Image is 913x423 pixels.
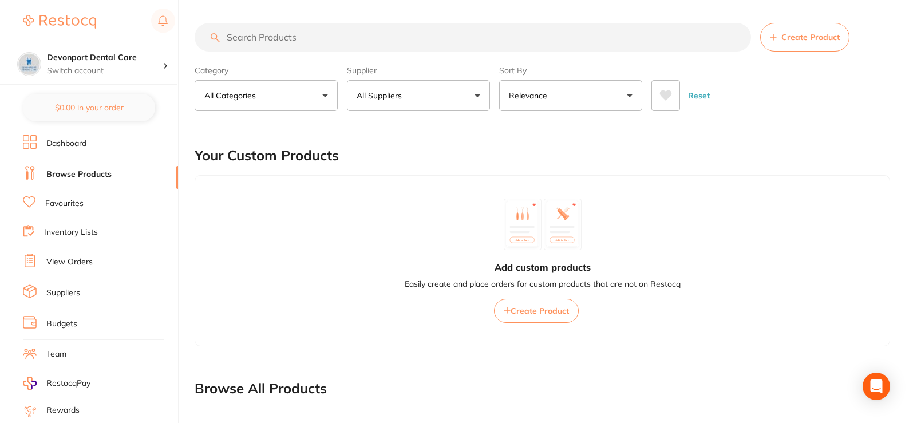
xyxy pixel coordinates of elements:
[685,80,713,111] button: Reset
[46,169,112,180] a: Browse Products
[357,90,406,101] p: All Suppliers
[863,373,890,400] div: Open Intercom Messenger
[46,287,80,299] a: Suppliers
[499,65,642,76] label: Sort By
[195,381,327,397] h2: Browse All Products
[509,90,552,101] p: Relevance
[46,349,66,360] a: Team
[511,306,569,316] span: Create Product
[46,138,86,149] a: Dashboard
[781,33,840,42] span: Create Product
[195,65,338,76] label: Category
[47,52,163,64] h4: Devonport Dental Care
[23,9,96,35] a: Restocq Logo
[23,94,155,121] button: $0.00 in your order
[499,80,642,111] button: Relevance
[47,65,163,77] p: Switch account
[18,53,41,76] img: Devonport Dental Care
[23,377,37,390] img: RestocqPay
[23,377,90,390] a: RestocqPay
[204,90,260,101] p: All Categories
[23,15,96,29] img: Restocq Logo
[347,80,490,111] button: All Suppliers
[46,378,90,389] span: RestocqPay
[46,256,93,268] a: View Orders
[44,227,98,238] a: Inventory Lists
[46,405,80,416] a: Rewards
[347,65,490,76] label: Supplier
[46,318,77,330] a: Budgets
[45,198,84,209] a: Favourites
[195,23,751,52] input: Search Products
[195,148,339,164] h2: Your Custom Products
[544,199,582,250] img: custom_product_2
[405,279,681,290] p: Easily create and place orders for custom products that are not on Restocq
[495,261,591,274] h3: Add custom products
[195,80,338,111] button: All Categories
[504,199,542,250] img: custom_product_1
[760,23,849,52] button: Create Product
[494,299,579,323] button: Create Product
